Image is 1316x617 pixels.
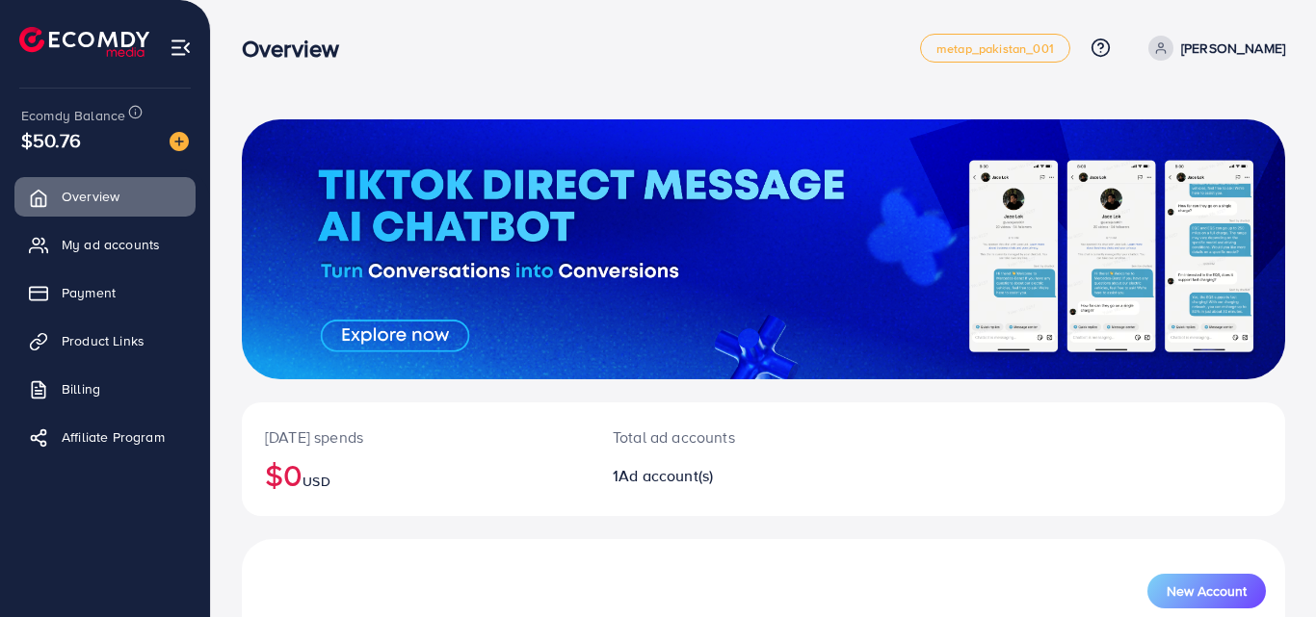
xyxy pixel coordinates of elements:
[21,106,125,125] span: Ecomdy Balance
[170,132,189,151] img: image
[14,321,196,360] a: Product Links
[14,370,196,408] a: Billing
[170,37,192,59] img: menu
[62,331,145,350] span: Product Links
[14,225,196,264] a: My ad accounts
[619,465,713,486] span: Ad account(s)
[21,126,81,154] span: $50.76
[1181,37,1285,60] p: [PERSON_NAME]
[62,187,119,206] span: Overview
[62,379,100,398] span: Billing
[14,177,196,216] a: Overview
[62,283,116,302] span: Payment
[14,418,196,456] a: Affiliate Program
[613,425,828,449] p: Total ad accounts
[265,425,566,449] p: [DATE] spends
[920,34,1070,63] a: metap_pakistan_001
[242,35,355,63] h3: Overview
[62,235,160,254] span: My ad accounts
[265,456,566,493] h2: $0
[1167,584,1247,598] span: New Account
[62,427,165,447] span: Affiliate Program
[1147,574,1266,608] button: New Account
[303,472,329,491] span: USD
[19,27,149,57] img: logo
[613,467,828,485] h2: 1
[1141,36,1285,61] a: [PERSON_NAME]
[14,273,196,312] a: Payment
[936,42,1054,55] span: metap_pakistan_001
